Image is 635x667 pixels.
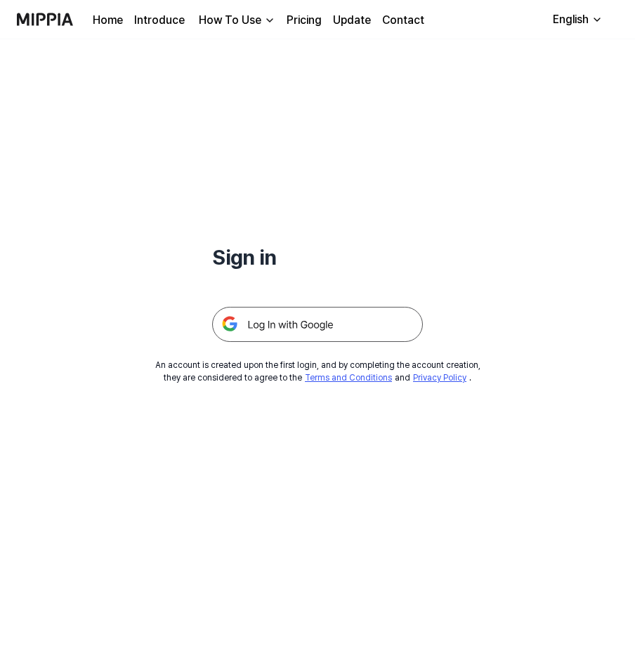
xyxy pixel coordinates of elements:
button: English [542,6,611,34]
img: 구글 로그인 버튼 [212,307,423,342]
a: Update [333,12,371,29]
div: English [550,11,591,28]
a: Pricing [287,12,322,29]
a: Home [93,12,123,29]
a: Terms and Conditions [305,373,392,383]
div: How To Use [196,12,264,29]
h1: Sign in [212,242,423,273]
a: Contact [382,12,424,29]
button: How To Use [196,12,275,29]
div: An account is created upon the first login, and by completing the account creation, they are cons... [155,359,480,384]
img: down [264,15,275,26]
a: Privacy Policy [413,373,466,383]
a: Introduce [134,12,185,29]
